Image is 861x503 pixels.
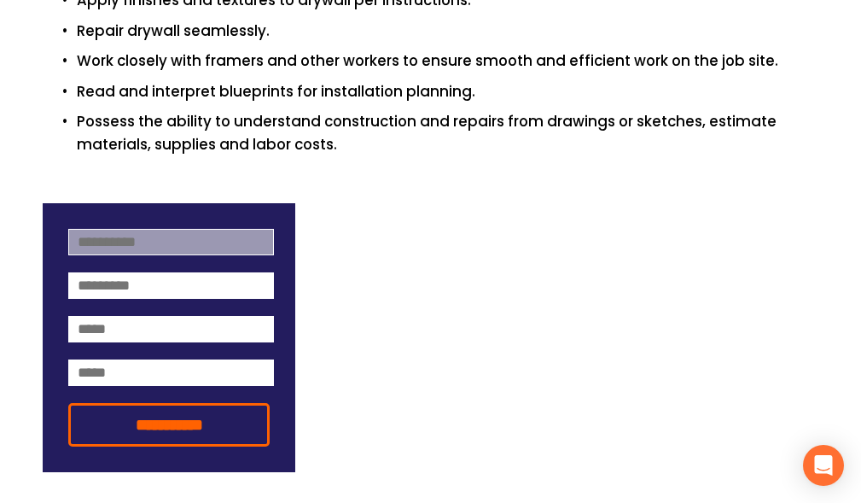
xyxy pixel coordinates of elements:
div: Open Intercom Messenger [803,445,844,486]
p: Work closely with framers and other workers to ensure smooth and efficient work on the job site. [77,50,817,73]
p: Repair drywall seamlessly. [77,20,817,43]
p: Possess the ability to understand construction and repairs from drawings or sketches, estimate ma... [77,110,817,156]
p: Read and interpret blueprints for installation planning. [77,80,817,103]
